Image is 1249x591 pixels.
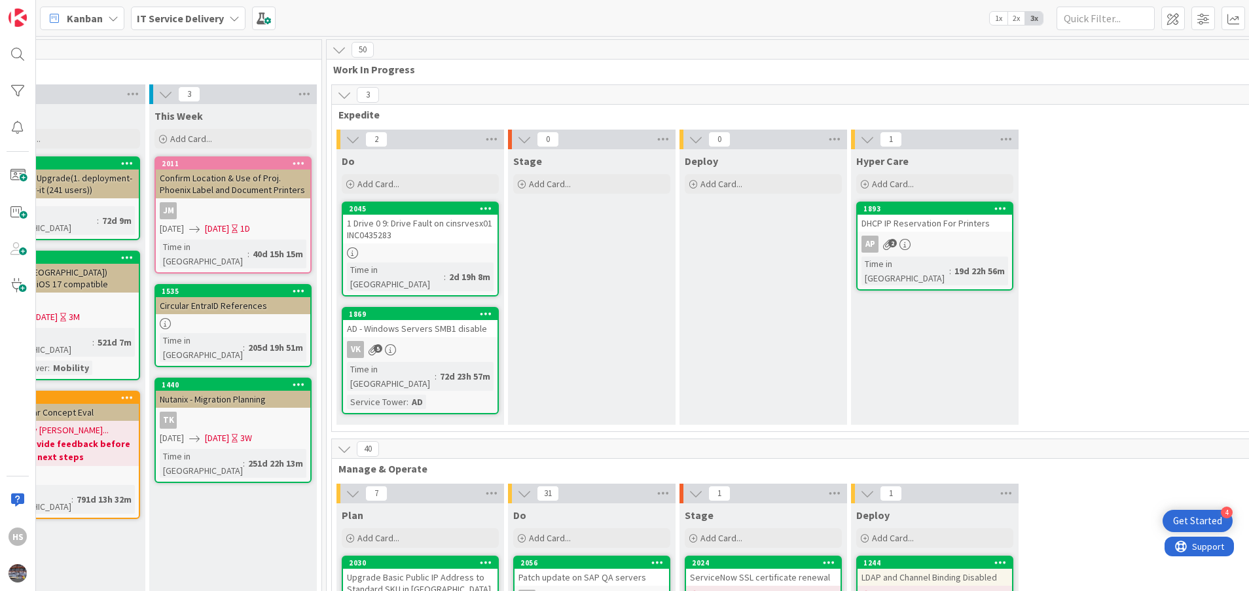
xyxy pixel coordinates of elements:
span: 1 [708,486,731,501]
div: 4 [1221,507,1233,518]
div: 1535 [162,287,310,296]
div: 1244LDAP and Channel Binding Disabled [858,557,1012,586]
span: : [407,395,408,409]
div: 2030 [349,558,498,567]
div: 1 Drive 0 9: Drive Fault on cinsrvesx01 INC0435283 [343,215,498,243]
div: 1440Nutanix - Migration Planning [156,379,310,408]
div: Time in [GEOGRAPHIC_DATA] [160,449,243,478]
span: 0 [537,132,559,147]
span: : [949,264,951,278]
div: JM [156,202,310,219]
span: Add Card... [170,133,212,145]
div: 2056 [520,558,669,567]
div: 20451 Drive 0 9: Drive Fault on cinsrvesx01 INC0435283 [343,203,498,243]
div: 19d 22h 56m [951,264,1008,278]
span: Add Card... [700,532,742,544]
div: 2045 [349,204,498,213]
span: Add Card... [872,532,914,544]
div: AD - Windows Servers SMB1 disable [343,320,498,337]
div: 3W [240,431,252,445]
div: 1893 [863,204,1012,213]
div: Patch update on SAP QA servers [515,569,669,586]
div: Nutanix - Migration Planning [156,391,310,408]
div: 1440 [162,380,310,389]
span: [DATE] [160,222,184,236]
div: 2011Confirm Location & Use of Proj. Phoenix Label and Document Printers [156,158,310,198]
div: DHCP IP Reservation For Printers [858,215,1012,232]
span: [DATE] By [PERSON_NAME]... [1,423,109,437]
span: 31 [537,486,559,501]
div: 2d 19h 8m [446,270,494,284]
span: 2 [365,132,388,147]
span: Do [342,154,355,168]
span: 5 [374,344,382,353]
div: 2056Patch update on SAP QA servers [515,557,669,586]
a: 1893DHCP IP Reservation For PrintersAPTime in [GEOGRAPHIC_DATA]:19d 22h 56m [856,202,1013,291]
div: 1440 [156,379,310,391]
span: Do [513,509,526,522]
div: 1535 [156,285,310,297]
span: Add Card... [700,178,742,190]
span: 1x [990,12,1007,25]
div: Confirm Location & Use of Proj. Phoenix Label and Document Printers [156,170,310,198]
div: 72d 23h 57m [437,369,494,384]
div: Time in [GEOGRAPHIC_DATA] [347,262,444,291]
div: TK [160,412,177,429]
a: 1440Nutanix - Migration PlanningTK[DATE][DATE]3WTime in [GEOGRAPHIC_DATA]:251d 22h 13m [154,378,312,483]
div: LDAP and Channel Binding Disabled [858,569,1012,586]
span: 3 [357,87,379,103]
div: Get Started [1173,514,1222,528]
div: 521d 7m [94,335,135,349]
div: 205d 19h 51m [245,340,306,355]
span: 1 [880,486,902,501]
div: TK [156,412,310,429]
span: : [71,492,73,507]
div: 251d 22h 13m [245,456,306,471]
div: 1D [240,222,250,236]
span: Plan [342,509,363,522]
div: VK [343,341,498,358]
a: 1869AD - Windows Servers SMB1 disableVKTime in [GEOGRAPHIC_DATA]:72d 23h 57mService Tower:AD [342,307,499,414]
span: [DATE] [160,431,184,445]
span: : [243,340,245,355]
span: : [444,270,446,284]
span: Deploy [856,509,890,522]
span: : [48,361,50,375]
span: Kanban [67,10,103,26]
div: 2024ServiceNow SSL certificate renewal [686,557,841,586]
span: 40 [357,441,379,457]
span: Add Card... [529,178,571,190]
div: 2056 [515,557,669,569]
span: Support [27,2,60,18]
div: HS [9,528,27,546]
span: 3 [178,86,200,102]
input: Quick Filter... [1057,7,1155,30]
span: : [92,335,94,349]
div: Time in [GEOGRAPHIC_DATA] [160,240,247,268]
span: Add Card... [357,532,399,544]
div: AP [858,236,1012,253]
div: 1535Circular EntraID References [156,285,310,314]
div: Open Get Started checklist, remaining modules: 4 [1163,510,1233,532]
div: AP [861,236,878,253]
div: 1869AD - Windows Servers SMB1 disable [343,308,498,337]
div: JM [160,202,177,219]
span: Add Card... [529,532,571,544]
span: Add Card... [357,178,399,190]
span: 2x [1007,12,1025,25]
div: 3M [69,310,80,324]
div: 1893DHCP IP Reservation For Printers [858,203,1012,232]
div: AD [408,395,426,409]
div: Circular EntraID References [156,297,310,314]
span: Stage [513,154,542,168]
span: [DATE] [205,431,229,445]
div: 2011 [156,158,310,170]
div: 1869 [349,310,498,319]
div: 72d 9m [99,213,135,228]
span: 50 [352,42,374,58]
div: Time in [GEOGRAPHIC_DATA] [347,362,435,391]
div: Mobility [50,361,92,375]
img: avatar [9,564,27,582]
div: 40d 15h 15m [249,247,306,261]
span: Hyper Care [856,154,909,168]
